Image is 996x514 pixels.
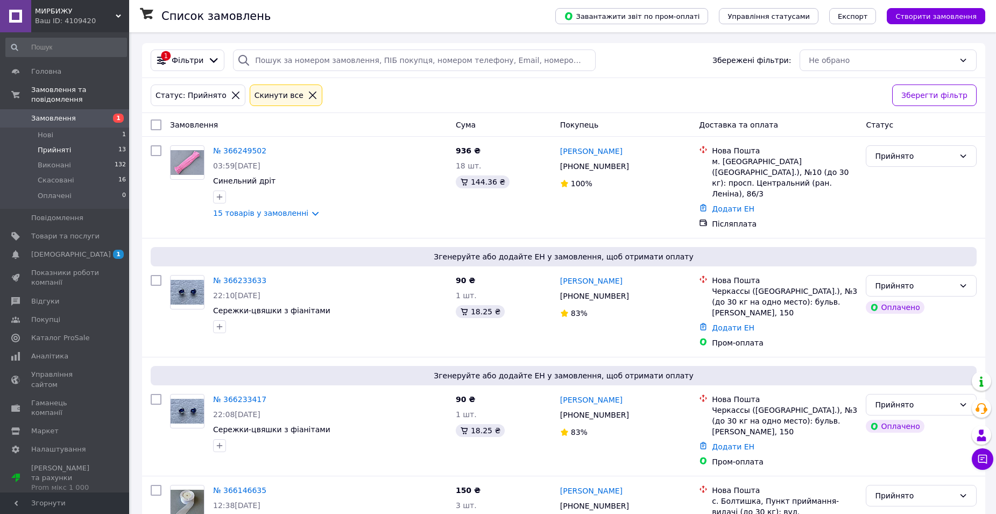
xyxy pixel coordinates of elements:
span: Статус [866,121,893,129]
img: Фото товару [171,280,204,305]
a: Фото товару [170,394,204,428]
span: Каталог ProSale [31,333,89,343]
span: МИРБИЖУ [35,6,116,16]
span: 0 [122,191,126,201]
div: Прийнято [875,150,955,162]
span: Головна [31,67,61,76]
span: 1 [113,114,124,123]
span: Показники роботи компанії [31,268,100,287]
input: Пошук за номером замовлення, ПІБ покупця, номером телефону, Email, номером накладної [233,50,595,71]
a: [PERSON_NAME] [560,146,623,157]
span: 1 [113,250,124,259]
div: Prom мікс 1 000 [31,483,100,492]
span: 936 ₴ [456,146,481,155]
span: Експорт [838,12,868,20]
div: Оплачено [866,301,924,314]
div: Черкассы ([GEOGRAPHIC_DATA].), №3 (до 30 кг на одно место): бульв. [PERSON_NAME], 150 [712,405,857,437]
span: 83% [571,309,588,318]
span: Гаманець компанії [31,398,100,418]
span: Покупець [560,121,598,129]
span: [DEMOGRAPHIC_DATA] [31,250,111,259]
a: [PERSON_NAME] [560,395,623,405]
div: Пром-оплата [712,337,857,348]
a: Додати ЕН [712,442,754,451]
span: Покупці [31,315,60,325]
span: Нові [38,130,53,140]
div: Черкассы ([GEOGRAPHIC_DATA].), №3 (до 30 кг на одно место): бульв. [PERSON_NAME], 150 [712,286,857,318]
span: Замовлення [31,114,76,123]
a: № 366233417 [213,395,266,404]
span: Фільтри [172,55,203,66]
a: Сережки-цвяшки з фіанітами [213,306,330,315]
span: Товари та послуги [31,231,100,241]
a: Фото товару [170,145,204,180]
span: 12:38[DATE] [213,501,260,510]
div: Нова Пошта [712,275,857,286]
button: Чат з покупцем [972,448,993,470]
span: Cума [456,121,476,129]
span: Замовлення та повідомлення [31,85,129,104]
span: 1 шт. [456,410,477,419]
span: 90 ₴ [456,395,475,404]
span: 150 ₴ [456,486,481,495]
a: Сережки-цвяшки з фіанітами [213,425,330,434]
span: 22:08[DATE] [213,410,260,419]
a: № 366146635 [213,486,266,495]
span: Згенеруйте або додайте ЕН у замовлення, щоб отримати оплату [155,370,972,381]
button: Завантажити звіт по пром-оплаті [555,8,708,24]
span: Завантажити звіт по пром-оплаті [564,11,700,21]
img: Фото товару [171,399,204,424]
span: 13 [118,145,126,155]
span: 1 [122,130,126,140]
a: № 366233633 [213,276,266,285]
div: Прийнято [875,490,955,502]
span: Відгуки [31,297,59,306]
span: Аналітика [31,351,68,361]
button: Створити замовлення [887,8,985,24]
span: Замовлення [170,121,218,129]
div: [PHONE_NUMBER] [558,288,631,304]
div: Прийнято [875,399,955,411]
button: Експорт [829,8,877,24]
a: Синельний дріт [213,177,276,185]
span: Прийняті [38,145,71,155]
h1: Список замовлень [161,10,271,23]
div: м. [GEOGRAPHIC_DATA] ([GEOGRAPHIC_DATA].), №10 (до 30 кг): просп. Центральний (ран. Леніна), 86/3 [712,156,857,199]
div: 18.25 ₴ [456,424,505,437]
span: Згенеруйте або додайте ЕН у замовлення, щоб отримати оплату [155,251,972,262]
span: 16 [118,175,126,185]
span: Доставка та оплата [699,121,778,129]
div: Нова Пошта [712,394,857,405]
button: Управління статусами [719,8,818,24]
div: Нова Пошта [712,485,857,496]
span: 03:59[DATE] [213,161,260,170]
span: 22:10[DATE] [213,291,260,300]
div: 18.25 ₴ [456,305,505,318]
a: Додати ЕН [712,323,754,332]
span: Створити замовлення [895,12,977,20]
span: Скасовані [38,175,74,185]
div: Пром-оплата [712,456,857,467]
button: Зберегти фільтр [892,85,977,106]
a: Створити замовлення [876,11,985,20]
span: Маркет [31,426,59,436]
img: Фото товару [171,150,204,175]
div: Нова Пошта [712,145,857,156]
span: 132 [115,160,126,170]
span: 18 шт. [456,161,482,170]
span: Повідомлення [31,213,83,223]
span: 1 шт. [456,291,477,300]
span: Виконані [38,160,71,170]
div: [PHONE_NUMBER] [558,159,631,174]
span: Управління сайтом [31,370,100,389]
div: Оплачено [866,420,924,433]
span: 83% [571,428,588,436]
div: [PHONE_NUMBER] [558,407,631,423]
div: [PHONE_NUMBER] [558,498,631,513]
span: 90 ₴ [456,276,475,285]
div: 144.36 ₴ [456,175,510,188]
div: Ваш ID: 4109420 [35,16,129,26]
